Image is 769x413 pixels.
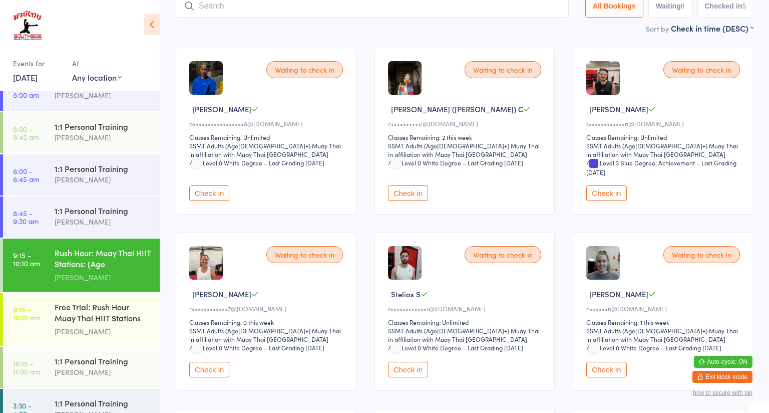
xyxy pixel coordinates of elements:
[586,61,620,95] img: image1698136999.png
[388,158,523,167] span: / Level 0 White Degree – Last Grading [DATE]
[266,246,343,263] div: Waiting to check in
[589,289,648,299] span: [PERSON_NAME]
[388,343,523,352] span: / Level 0 White Degree – Last Grading [DATE]
[586,133,743,141] div: Classes Remaining: Unlimited
[681,2,685,10] div: 6
[3,347,160,388] a: 10:15 -11:00 am1:1 Personal Training[PERSON_NAME]
[55,174,151,185] div: [PERSON_NAME]
[388,304,545,313] div: s••••••••••••u@[DOMAIN_NAME]
[189,185,229,201] button: Check in
[3,196,160,238] a: 8:45 -9:30 am1:1 Personal Training[PERSON_NAME]
[388,119,545,128] div: c••••••••••i@[DOMAIN_NAME]
[55,301,151,326] div: Free Trial: Rush Hour Muay Thai HIIT Stations (age...
[586,119,743,128] div: s••••••••••••n@[DOMAIN_NAME]
[13,209,39,225] time: 8:45 - 9:30 am
[586,185,626,201] button: Check in
[586,141,743,158] div: SSMT Adults (Age[DEMOGRAPHIC_DATA]+) Muay Thai in affiliation with Muay Thai [GEOGRAPHIC_DATA]
[671,23,753,34] div: Check in time (DESC)
[189,141,346,158] div: SSMT Adults (Age[DEMOGRAPHIC_DATA]+) Muay Thai in affiliation with Muay Thai [GEOGRAPHIC_DATA]
[388,326,545,343] div: SSMT Adults (Age[DEMOGRAPHIC_DATA]+) Muay Thai in affiliation with Muay Thai [GEOGRAPHIC_DATA]
[189,304,346,313] div: r••••••••••••7@[DOMAIN_NAME]
[3,112,160,153] a: 8:00 -8:45 am1:1 Personal Training[PERSON_NAME]
[586,326,743,343] div: SSMT Adults (Age[DEMOGRAPHIC_DATA]+) Muay Thai in affiliation with Muay Thai [GEOGRAPHIC_DATA]
[589,104,648,114] span: [PERSON_NAME]
[192,104,251,114] span: [PERSON_NAME]
[189,343,324,352] span: / Level 0 White Degree – Last Grading [DATE]
[72,72,122,83] div: Any location
[13,251,40,267] time: 9:15 - 10:10 am
[189,133,346,141] div: Classes Remaining: Unlimited
[189,61,223,95] img: image1754665713.png
[586,304,743,313] div: e••••••n@[DOMAIN_NAME]
[646,24,669,34] label: Sort by
[55,272,151,283] div: [PERSON_NAME]
[55,121,151,132] div: 1:1 Personal Training
[55,90,151,101] div: [PERSON_NAME]
[13,167,39,183] time: 8:00 - 8:45 am
[55,132,151,143] div: [PERSON_NAME]
[189,318,346,326] div: Classes Remaining: 0 this week
[13,72,38,83] a: [DATE]
[692,371,752,383] button: Exit kiosk mode
[465,61,541,78] div: Waiting to check in
[3,239,160,292] a: 9:15 -10:10 amRush Hour: Muay Thai HIIT Stations: (Age [DEMOGRAPHIC_DATA]+)[PERSON_NAME]
[13,125,39,141] time: 8:00 - 8:45 am
[189,362,229,377] button: Check in
[189,119,346,128] div: a•••••••••••••••••6@[DOMAIN_NAME]
[13,305,40,321] time: 9:15 - 10:10 am
[13,55,62,72] div: Events for
[391,289,421,299] span: Stelios S
[55,163,151,174] div: 1:1 Personal Training
[189,326,346,343] div: SSMT Adults (Age[DEMOGRAPHIC_DATA]+) Muay Thai in affiliation with Muay Thai [GEOGRAPHIC_DATA]
[266,61,343,78] div: Waiting to check in
[55,397,151,408] div: 1:1 Personal Training
[586,318,743,326] div: Classes Remaining: 1 this week
[586,362,626,377] button: Check in
[465,246,541,263] div: Waiting to check in
[586,246,620,280] img: image1662021775.png
[55,326,151,337] div: [PERSON_NAME]
[388,246,422,280] img: image1748249006.png
[663,61,740,78] div: Waiting to check in
[13,83,39,99] time: 7:15 - 8:00 am
[693,389,752,396] button: how to secure with pin
[189,246,223,280] img: image1742363144.png
[388,61,422,95] img: image1713843504.png
[388,141,545,158] div: SSMT Adults (Age[DEMOGRAPHIC_DATA]+) Muay Thai in affiliation with Muay Thai [GEOGRAPHIC_DATA]
[10,8,45,45] img: Southside Muay Thai & Fitness
[55,216,151,228] div: [PERSON_NAME]
[388,318,545,326] div: Classes Remaining: Unlimited
[55,366,151,378] div: [PERSON_NAME]
[3,293,160,346] a: 9:15 -10:10 amFree Trial: Rush Hour Muay Thai HIIT Stations (age...[PERSON_NAME]
[189,158,324,167] span: / Level 0 White Degree – Last Grading [DATE]
[663,246,740,263] div: Waiting to check in
[586,343,721,352] span: / Level 0 White Degree – Last Grading [DATE]
[72,55,122,72] div: At
[388,133,545,141] div: Classes Remaining: 2 this week
[3,154,160,195] a: 8:00 -8:45 am1:1 Personal Training[PERSON_NAME]
[55,355,151,366] div: 1:1 Personal Training
[192,289,251,299] span: [PERSON_NAME]
[55,205,151,216] div: 1:1 Personal Training
[742,2,746,10] div: 5
[391,104,523,114] span: [PERSON_NAME] ([PERSON_NAME]) C
[388,362,428,377] button: Check in
[694,356,752,368] button: Auto-cycle: ON
[13,359,40,375] time: 10:15 - 11:00 am
[388,185,428,201] button: Check in
[55,247,151,272] div: Rush Hour: Muay Thai HIIT Stations: (Age [DEMOGRAPHIC_DATA]+)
